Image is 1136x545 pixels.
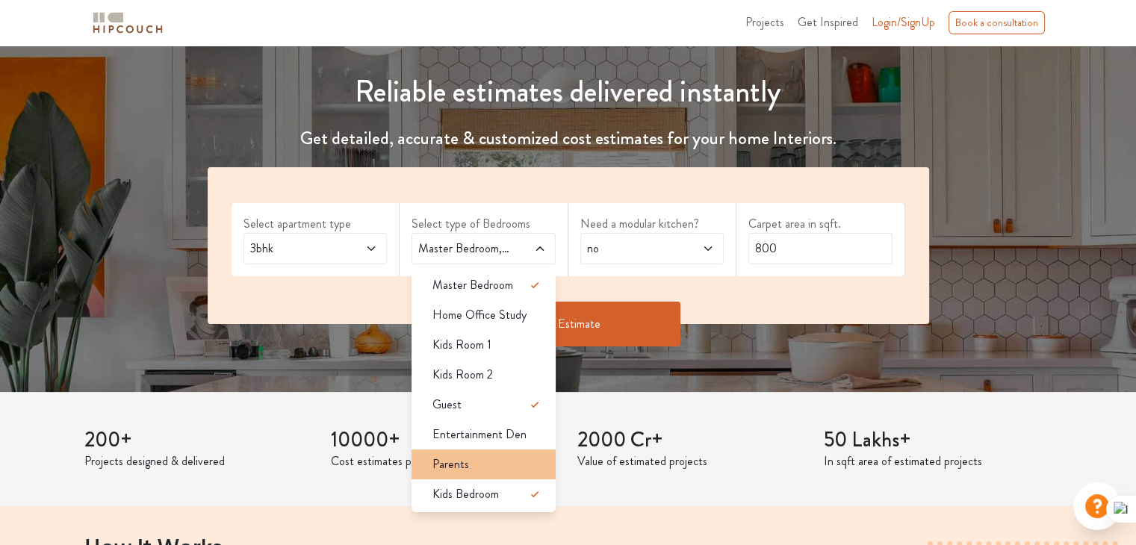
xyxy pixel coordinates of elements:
div: Book a consultation [949,11,1045,34]
h3: 50 Lakhs+ [824,428,1052,453]
h3: 10000+ [331,428,559,453]
input: Enter area sqft [748,233,893,264]
span: no [584,240,682,258]
span: Master Bedroom,Guest,Kids Bedroom [415,240,513,258]
h3: 2000 Cr+ [577,428,806,453]
span: Home Office Study [432,306,527,324]
span: Guest [432,396,462,414]
span: Entertainment Den [432,426,527,443]
span: logo-horizontal.svg [90,6,165,40]
p: Value of estimated projects [577,452,806,470]
h4: Get detailed, accurate & customized cost estimates for your home Interiors. [199,128,938,149]
span: Projects [745,13,784,31]
span: Kids Room 2 [432,366,493,384]
span: Login/SignUp [872,13,935,31]
span: Master Bedroom [432,276,513,294]
img: logo-horizontal.svg [90,10,165,36]
h1: Reliable estimates delivered instantly [199,74,938,110]
label: Select apartment type [243,215,388,233]
p: In sqft area of estimated projects [824,452,1052,470]
button: Get Estimate [456,302,680,346]
span: Kids Bedroom [432,485,499,503]
span: Get Inspired [798,13,858,31]
label: Need a modular kitchen? [580,215,724,233]
p: Cost estimates provided [331,452,559,470]
label: Select type of Bedrooms [412,215,556,233]
span: 3bhk [247,240,345,258]
p: Projects designed & delivered [84,452,313,470]
span: Parents [432,455,469,473]
label: Carpet area in sqft. [748,215,893,233]
span: Kids Room 1 [432,336,491,354]
h3: 200+ [84,428,313,453]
